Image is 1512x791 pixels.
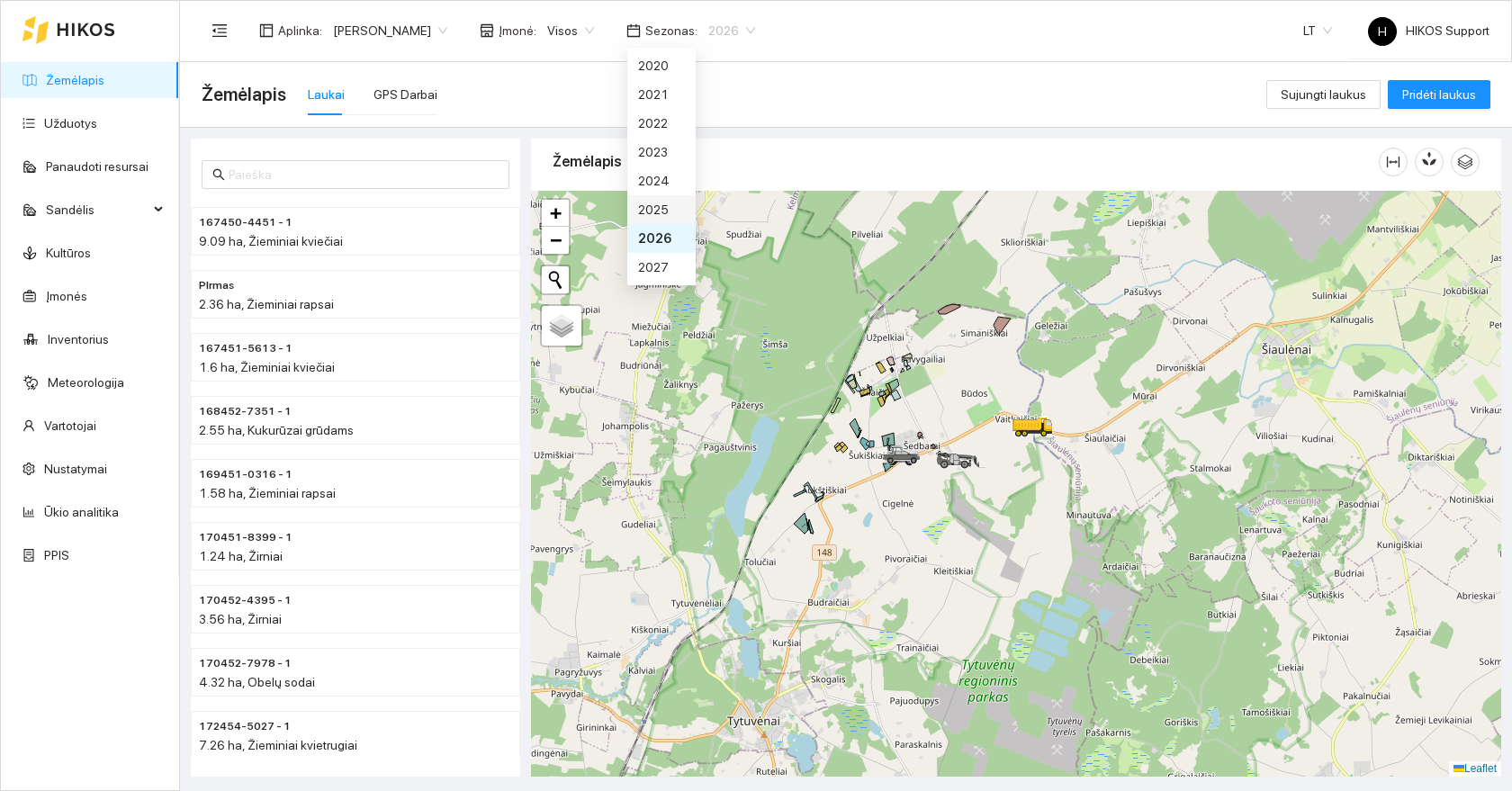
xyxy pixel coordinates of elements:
[212,168,225,181] span: search
[44,462,107,476] a: Nustatymai
[627,138,696,166] div: 2023
[44,505,119,519] a: Ūkio analitika
[638,56,685,76] div: 2020
[553,136,1379,187] div: Žemėlapis
[1266,80,1381,109] button: Sujungti laukus
[199,234,343,248] span: 9.09 ha, Žieminiai kviečiai
[1281,85,1366,104] span: Sujungti laukus
[627,109,696,138] div: 2022
[627,224,696,253] div: 2026
[627,253,696,282] div: 2027
[638,142,685,162] div: 2023
[229,165,499,184] input: Paieška
[199,718,291,735] span: 172454-5027 - 1
[547,17,594,44] span: Visos
[44,418,96,433] a: Vartotojai
[44,548,69,562] a: PPIS
[638,171,685,191] div: 2024
[1402,85,1476,104] span: Pridėti laukus
[259,23,274,38] span: layout
[638,257,685,277] div: 2027
[211,22,228,39] span: menu-fold
[199,403,292,420] span: 168452-7351 - 1
[499,21,536,40] span: Įmonė :
[373,85,437,104] div: GPS Darbai
[199,360,335,374] span: 1.6 ha, Žieminiai kviečiai
[542,227,569,254] a: Zoom out
[199,655,292,672] span: 170452-7978 - 1
[480,23,494,38] span: shop
[1303,17,1332,44] span: LT
[308,85,345,104] div: Laukai
[627,51,696,80] div: 2020
[199,592,292,609] span: 170452-4395 - 1
[550,229,562,251] span: −
[48,375,124,390] a: Meteorologija
[46,73,104,87] a: Žemėlapis
[46,289,87,303] a: Įmonės
[46,246,91,260] a: Kultūros
[627,195,696,224] div: 2025
[1388,87,1490,102] a: Pridėti laukus
[199,486,336,500] span: 1.58 ha, Žieminiai rapsai
[46,192,148,228] span: Sandėlis
[1380,155,1407,169] span: column-width
[542,266,569,293] button: Initiate a new search
[626,23,641,38] span: calendar
[627,80,696,109] div: 2021
[202,13,238,49] button: menu-fold
[1266,87,1381,102] a: Sujungti laukus
[638,85,685,104] div: 2021
[627,166,696,195] div: 2024
[199,297,334,311] span: 2.36 ha, Žieminiai rapsai
[199,340,292,357] span: 167451-5613 - 1
[1378,17,1387,46] span: H
[550,202,562,224] span: +
[645,21,697,40] span: Sezonas :
[199,612,282,626] span: 3.56 ha, Žirniai
[199,675,315,689] span: 4.32 ha, Obelų sodai
[638,113,685,133] div: 2022
[199,277,234,294] span: PIrmas
[44,116,97,130] a: Užduotys
[199,214,292,231] span: 167450-4451 - 1
[1453,762,1497,775] a: Leaflet
[48,332,109,346] a: Inventorius
[199,529,292,546] span: 170451-8399 - 1
[199,549,283,563] span: 1.24 ha, Žirniai
[333,17,447,44] span: Paulius
[1368,23,1489,38] span: HIKOS Support
[202,80,286,109] span: Žemėlapis
[1388,80,1490,109] button: Pridėti laukus
[542,306,581,346] a: Layers
[199,423,354,437] span: 2.55 ha, Kukurūzai grūdams
[199,738,357,752] span: 7.26 ha, Žieminiai kvietrugiai
[638,200,685,220] div: 2025
[46,159,148,174] a: Panaudoti resursai
[708,17,755,44] span: 2026
[1379,148,1408,176] button: column-width
[542,200,569,227] a: Zoom in
[278,21,322,40] span: Aplinka :
[638,229,685,248] div: 2026
[199,466,292,483] span: 169451-0316 - 1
